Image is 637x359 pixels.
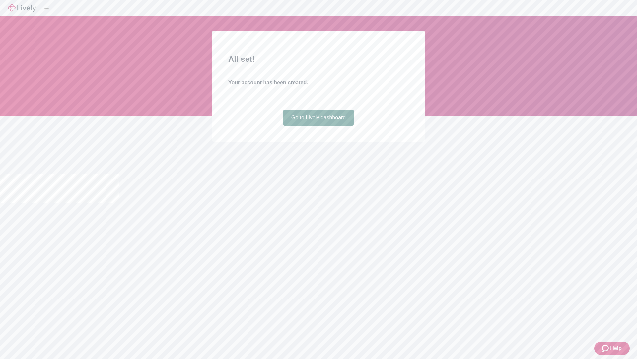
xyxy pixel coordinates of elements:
[228,79,409,87] h4: Your account has been created.
[44,8,49,10] button: Log out
[228,53,409,65] h2: All set!
[602,344,610,352] svg: Zendesk support icon
[283,110,354,126] a: Go to Lively dashboard
[8,4,36,12] img: Lively
[594,342,630,355] button: Zendesk support iconHelp
[610,344,622,352] span: Help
